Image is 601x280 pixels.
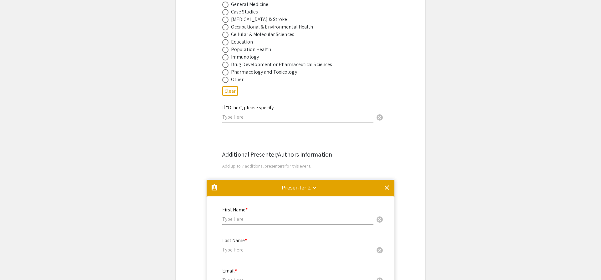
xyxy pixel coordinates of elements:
span: cancel [376,246,383,254]
div: Immunology [231,53,259,61]
mat-label: Email [222,267,237,274]
button: Clear [373,243,386,256]
div: [MEDICAL_DATA] & Stroke [231,16,287,23]
div: Population Health [231,46,271,53]
button: Clear [373,213,386,226]
span: Add up to 7 additional presenters for this event. [222,163,311,169]
span: cancel [376,114,383,121]
div: Cellular & Molecular Sciences [231,31,294,38]
mat-label: First Name [222,206,248,213]
input: Type Here [222,114,373,120]
button: Clear [373,111,386,123]
button: Clear [222,86,238,96]
div: Presenter 2 [282,183,311,192]
mat-label: If "Other", please specify [222,104,274,111]
div: Additional Presenter/Authors Information [222,150,379,159]
mat-expansion-panel-header: Presenter 2 [207,180,394,200]
div: Drug Development or Pharmaceutical Sciences [231,61,332,68]
span: cancel [376,216,383,223]
mat-label: Last Name [222,237,247,244]
div: General Medicine [231,1,269,8]
div: Occupational & Environmental Health [231,23,313,31]
iframe: Chat [5,252,27,275]
mat-icon: assignment_ind [211,184,218,191]
div: Case Studies [231,8,258,16]
mat-icon: clear [383,184,391,191]
div: Education [231,38,253,46]
mat-icon: keyboard_arrow_down [311,184,318,191]
div: Pharmacology and Toxicology [231,68,297,76]
input: Type Here [222,246,373,253]
div: Other [231,76,244,83]
input: Type Here [222,216,373,222]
